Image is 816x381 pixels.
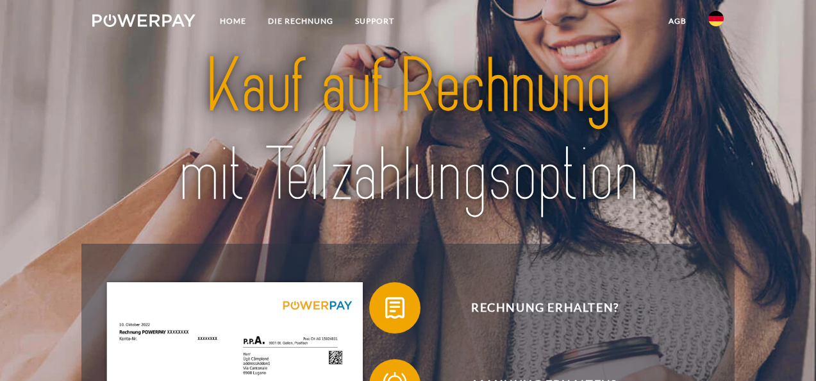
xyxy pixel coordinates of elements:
img: title-powerpay_de.svg [124,38,693,223]
a: DIE RECHNUNG [257,10,344,33]
img: qb_bill.svg [379,292,411,324]
a: agb [658,10,697,33]
a: Home [209,10,257,33]
button: Rechnung erhalten? [369,282,703,334]
span: Rechnung erhalten? [388,282,702,334]
img: logo-powerpay-white.svg [92,14,196,27]
a: SUPPORT [344,10,405,33]
img: de [708,11,724,26]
